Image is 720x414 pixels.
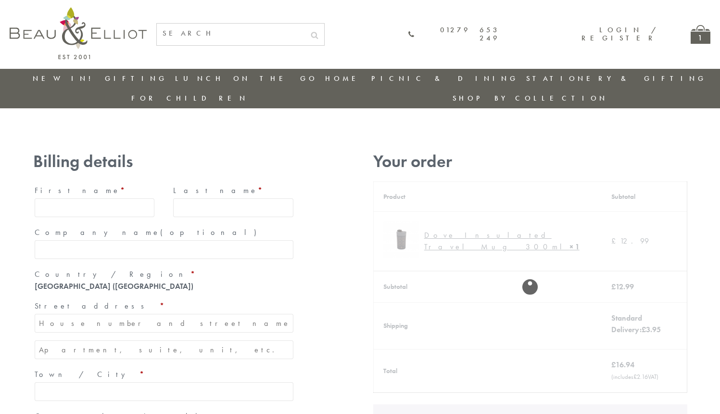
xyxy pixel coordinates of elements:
[325,74,364,83] a: Home
[408,26,500,43] a: 01279 653 249
[10,7,147,59] img: logo
[453,93,608,103] a: Shop by collection
[35,225,293,240] label: Company name
[581,25,657,43] a: Login / Register
[526,74,707,83] a: Stationery & Gifting
[175,74,317,83] a: Lunch On The Go
[160,227,262,237] span: (optional)
[691,25,710,44] a: 1
[35,367,293,382] label: Town / City
[35,340,293,359] input: Apartment, suite, unit, etc. (optional)
[35,281,193,291] strong: [GEOGRAPHIC_DATA] ([GEOGRAPHIC_DATA])
[157,24,305,43] input: SEARCH
[35,267,293,282] label: Country / Region
[35,183,155,198] label: First name
[131,93,248,103] a: For Children
[33,152,295,171] h3: Billing details
[105,74,167,83] a: Gifting
[173,183,293,198] label: Last name
[33,74,97,83] a: New in!
[35,298,293,314] label: Street address
[35,314,293,333] input: House number and street name
[371,74,518,83] a: Picnic & Dining
[373,152,687,171] h3: Your order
